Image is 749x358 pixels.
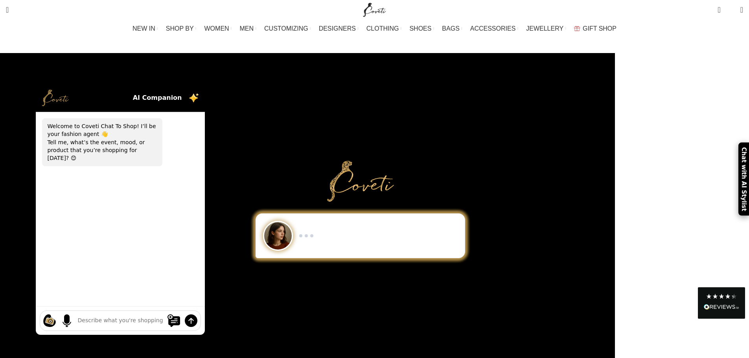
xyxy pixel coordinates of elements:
span: 0 [728,8,734,14]
a: MEN [240,21,256,37]
a: CLOTHING [366,21,402,37]
div: 4.28 Stars [706,293,737,299]
span: DESIGNERS [319,25,356,32]
a: Site logo [361,6,388,13]
span: WOMEN [204,25,229,32]
a: GIFT SHOP [574,21,616,37]
img: GiftBag [574,26,580,31]
a: DESIGNERS [319,21,359,37]
span: NEW IN [133,25,155,32]
span: CLOTHING [366,25,399,32]
div: My Wishlist [727,2,734,18]
span: JEWELLERY [526,25,563,32]
span: CUSTOMIZING [264,25,308,32]
div: Chat to Shop demo [250,213,471,258]
a: 0 [714,2,724,18]
span: GIFT SHOP [583,25,616,32]
a: SHOP BY [166,21,197,37]
a: BAGS [442,21,462,37]
a: SHOES [409,21,434,37]
img: REVIEWS.io [704,304,739,310]
a: Search [2,2,13,18]
span: SHOES [409,25,431,32]
span: 0 [718,4,724,10]
span: MEN [240,25,254,32]
a: JEWELLERY [526,21,566,37]
img: Primary Gold [327,161,394,202]
a: NEW IN [133,21,158,37]
a: WOMEN [204,21,232,37]
a: ACCESSORIES [470,21,519,37]
span: SHOP BY [166,25,194,32]
a: CUSTOMIZING [264,21,311,37]
div: Read All Reviews [704,303,739,313]
span: ACCESSORIES [470,25,516,32]
span: BAGS [442,25,459,32]
div: Read All Reviews [698,287,745,319]
div: Main navigation [2,21,747,37]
